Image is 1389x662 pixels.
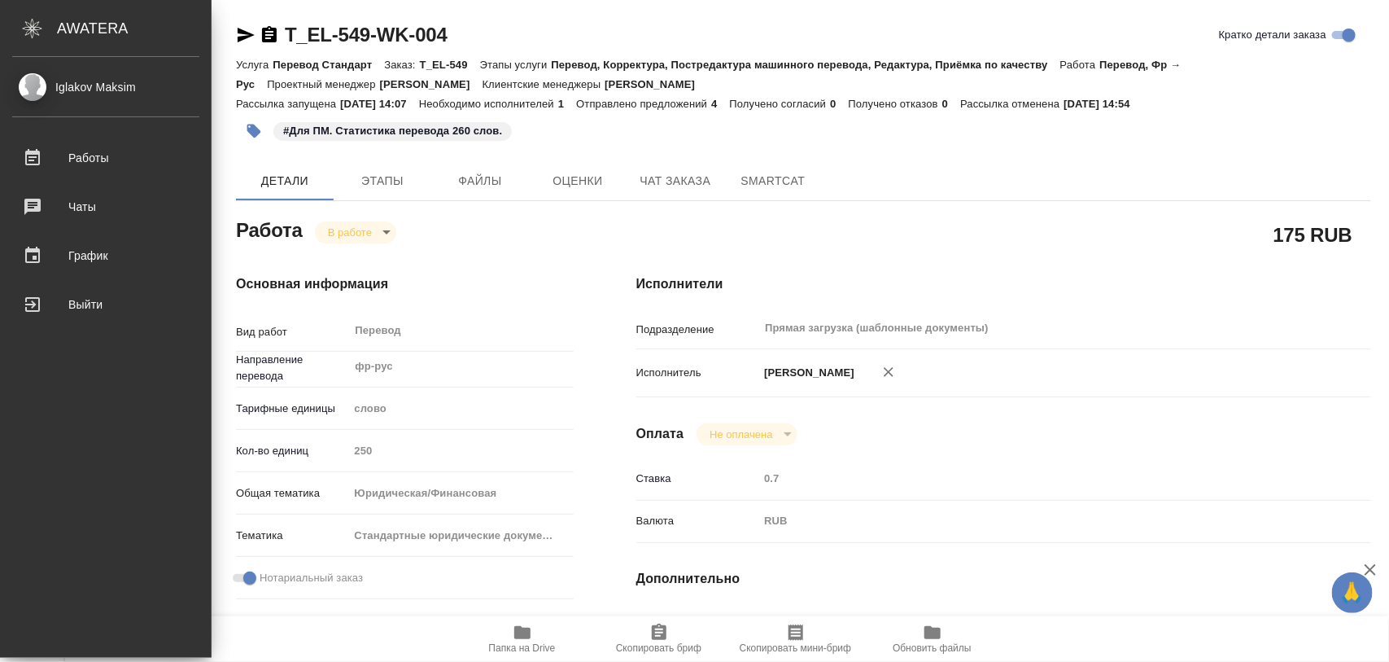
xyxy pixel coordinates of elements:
a: T_EL-549-WK-004 [285,24,448,46]
p: #Для ПМ. Статистика перевода 260 слов. [283,123,502,139]
p: Получено отказов [849,98,942,110]
h4: Основная информация [236,274,571,294]
a: График [4,235,207,276]
p: Общая тематика [236,485,348,502]
p: 0 [942,98,960,110]
button: Скопировать ссылку для ЯМессенджера [236,25,256,45]
p: [DATE] 14:54 [1064,98,1142,110]
p: Рассылка запущена [236,98,340,110]
input: Пустое поле [758,610,1309,634]
a: Выйти [4,284,207,325]
p: Перевод Стандарт [273,59,384,71]
p: Последнее изменение [636,614,759,630]
h4: Оплата [636,424,684,444]
button: Скопировать бриф [591,616,727,662]
span: Скопировать мини-бриф [740,642,851,654]
p: Вид работ [236,324,348,340]
p: Получено согласий [730,98,831,110]
span: Чат заказа [636,171,714,191]
span: SmartCat [734,171,812,191]
span: Оценки [539,171,617,191]
p: Кол-во единиц [236,443,348,459]
p: Валюта [636,513,759,529]
p: [PERSON_NAME] [758,365,854,381]
input: Пустое поле [758,467,1309,490]
span: Папка на Drive [489,642,556,654]
span: Нотариальный заказ [260,570,363,586]
h4: Исполнители [636,274,1371,294]
button: Удалить исполнителя [871,354,906,390]
button: Обновить файлы [864,616,1001,662]
p: [PERSON_NAME] [380,78,483,90]
h4: Дополнительно [636,569,1371,589]
p: T_EL-549 [420,59,480,71]
p: Этапы услуги [480,59,552,71]
p: Необходимо исполнителей [419,98,558,110]
p: Клиентские менеджеры [483,78,605,90]
button: Добавить тэг [236,113,272,149]
p: Заказ: [384,59,419,71]
div: Работы [12,146,199,170]
p: Ставка [636,471,759,487]
p: Тематика [236,528,348,544]
span: Кратко детали заказа [1219,27,1326,43]
button: Скопировать мини-бриф [727,616,864,662]
p: Тарифные единицы [236,401,348,417]
p: 0 [830,98,848,110]
div: RUB [758,507,1309,535]
div: слово [348,395,574,423]
div: График [12,243,199,268]
p: Направление перевода [236,352,348,384]
button: Не оплачена [705,427,777,441]
p: Исполнитель [636,365,759,381]
span: 🙏 [1339,576,1366,610]
div: Стандартные юридические документы, договоры, уставы [348,522,574,550]
p: Работа [1060,59,1100,71]
span: Обновить файлы [893,642,972,654]
p: Перевод, Корректура, Постредактура машинного перевода, Редактура, Приёмка по качеству [551,59,1059,71]
div: В работе [315,221,396,243]
div: AWATERA [57,12,212,45]
p: Проектный менеджер [267,78,379,90]
p: [DATE] 14:07 [340,98,419,110]
span: Файлы [441,171,519,191]
p: Подразделение [636,322,759,338]
div: Чаты [12,195,199,219]
button: Скопировать ссылку [260,25,279,45]
button: Папка на Drive [454,616,591,662]
p: Услуга [236,59,273,71]
div: Юридическая/Финансовая [348,480,574,507]
p: [PERSON_NAME] [605,78,707,90]
p: 4 [711,98,729,110]
div: В работе [697,423,797,445]
div: Iglakov Maksim [12,78,199,96]
div: Выйти [12,292,199,317]
input: Пустое поле [348,439,574,463]
p: Рассылка отменена [960,98,1064,110]
a: Чаты [4,186,207,227]
span: Этапы [343,171,422,191]
span: Для ПМ. Статистика перевода 260 слов. [272,123,513,137]
button: 🙏 [1332,572,1373,613]
p: Отправлено предложений [576,98,711,110]
h2: 175 RUB [1273,221,1352,248]
p: 1 [558,98,576,110]
a: Работы [4,138,207,178]
button: В работе [323,226,377,239]
span: Скопировать бриф [616,642,701,654]
span: Детали [246,171,324,191]
h2: Работа [236,214,303,243]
